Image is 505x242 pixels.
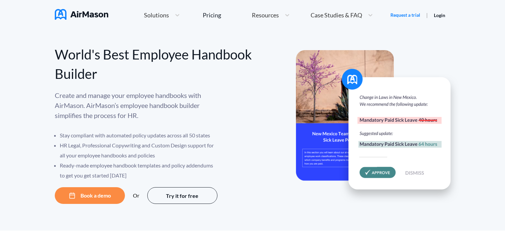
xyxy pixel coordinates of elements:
[434,12,445,18] a: Login
[296,50,460,204] img: hero-banner
[203,12,221,18] div: Pricing
[55,9,108,20] img: AirMason Logo
[60,160,218,180] li: Ready-made employee handbook templates and policy addendums to get you get started [DATE]
[390,12,420,18] a: Request a trial
[55,45,253,84] div: World's Best Employee Handbook Builder
[311,12,362,18] span: Case Studies & FAQ
[426,12,428,18] span: |
[133,193,139,199] div: Or
[252,12,279,18] span: Resources
[60,130,218,140] li: Stay compliant with automated policy updates across all 50 states
[60,140,218,160] li: HR Legal, Professional Copywriting and Custom Design support for all your employee handbooks and ...
[144,12,169,18] span: Solutions
[147,187,217,204] button: Try it for free
[55,90,218,120] p: Create and manage your employee handbooks with AirMason. AirMason’s employee handbook builder sim...
[55,187,125,204] button: Book a demo
[203,9,221,21] a: Pricing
